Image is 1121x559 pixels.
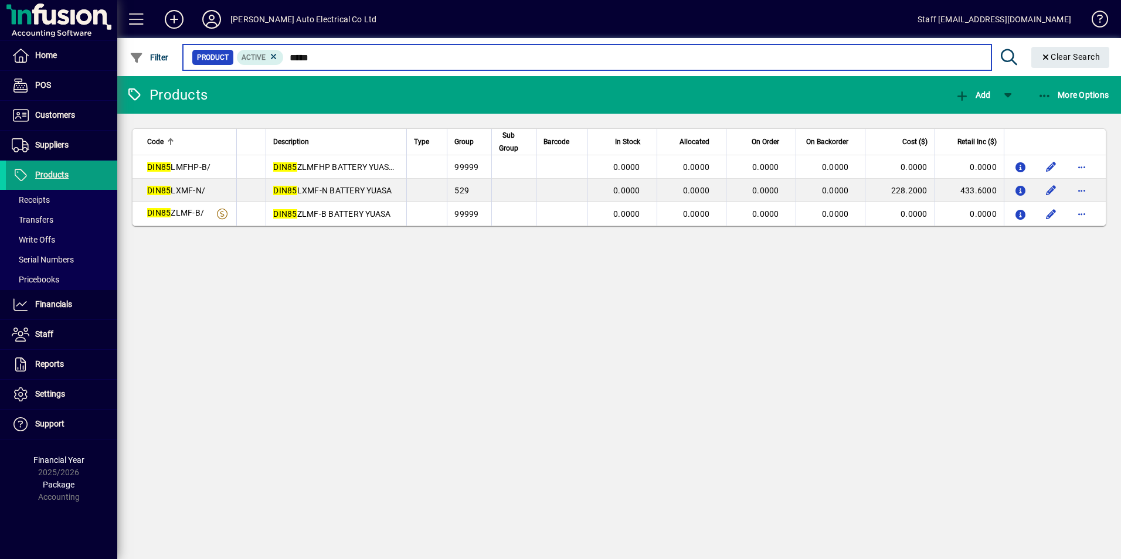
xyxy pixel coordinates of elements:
button: Edit [1042,181,1061,200]
a: Serial Numbers [6,250,117,270]
td: 0.0000 [935,202,1004,226]
span: 0.0000 [822,162,849,172]
td: 433.6000 [935,179,1004,202]
em: DIN85 [273,162,297,172]
span: 0.0000 [683,162,710,172]
div: Description [273,135,399,148]
a: POS [6,71,117,100]
span: 0.0000 [613,186,640,195]
span: LMFHP-B/ [147,162,210,172]
span: Support [35,419,64,428]
button: Add [952,84,993,105]
button: Edit [1042,204,1061,223]
span: More Options [1038,90,1109,100]
a: Pricebooks [6,270,117,289]
span: LXMF-N BATTERY YUASA [273,186,392,195]
span: Description [273,135,309,148]
td: 228.2000 [865,179,934,202]
span: 0.0000 [822,209,849,219]
span: ZLMF-B BATTERY YUASA [273,209,390,219]
span: Serial Numbers [12,255,74,264]
span: Financial Year [33,455,84,465]
span: 99999 [454,162,478,172]
span: 0.0000 [752,162,779,172]
div: Group [454,135,484,148]
td: 0.0000 [865,202,934,226]
a: Customers [6,101,117,130]
a: Settings [6,380,117,409]
a: Receipts [6,190,117,210]
span: Staff [35,329,53,339]
span: Transfers [12,215,53,224]
span: 0.0000 [822,186,849,195]
div: Barcode [543,135,580,148]
em: DIN85 [273,209,297,219]
span: 0.0000 [613,209,640,219]
span: Add [955,90,990,100]
span: Write Offs [12,235,55,244]
div: Products [126,86,208,104]
span: Settings [35,389,65,398]
span: Products [35,170,69,179]
em: DIN85 [273,186,297,195]
span: Pricebooks [12,275,59,284]
button: Profile [193,9,230,30]
div: On Order [733,135,789,148]
span: Home [35,50,57,60]
div: Code [147,135,229,148]
div: [PERSON_NAME] Auto Electrical Co Ltd [230,10,376,29]
span: Suppliers [35,140,69,149]
button: Add [155,9,193,30]
button: Edit [1042,158,1061,176]
button: More options [1072,158,1091,176]
span: Barcode [543,135,569,148]
span: ZLMFHP BATTERY YUASA ECON [273,162,419,172]
button: Clear [1031,47,1110,68]
span: 0.0000 [613,162,640,172]
div: On Backorder [803,135,860,148]
span: Retail Inc ($) [957,135,997,148]
button: More options [1072,204,1091,223]
span: ZLMF-B/ [147,208,204,217]
span: On Order [752,135,779,148]
span: 99999 [454,209,478,219]
span: Clear Search [1041,52,1100,62]
span: 0.0000 [683,186,710,195]
span: On Backorder [806,135,848,148]
span: 0.0000 [683,209,710,219]
span: Package [43,480,74,489]
span: Filter [130,53,169,62]
td: 0.0000 [865,155,934,179]
span: Product [197,52,229,63]
span: Group [454,135,474,148]
mat-chip: Activation Status: Active [237,50,284,65]
span: Cost ($) [902,135,928,148]
td: 0.0000 [935,155,1004,179]
button: More Options [1035,84,1112,105]
a: Home [6,41,117,70]
a: Knowledge Base [1083,2,1106,40]
a: Write Offs [6,230,117,250]
span: Code [147,135,164,148]
span: Type [414,135,429,148]
div: Type [414,135,440,148]
div: Allocated [664,135,721,148]
a: Reports [6,350,117,379]
span: LXMF-N/ [147,186,205,195]
span: Sub Group [499,129,518,155]
em: DIN85 [147,208,171,217]
em: DIN85 [147,162,171,172]
span: Active [242,53,266,62]
span: Receipts [12,195,50,204]
span: 529 [454,186,469,195]
em: DIN85 [147,186,171,195]
span: 0.0000 [752,209,779,219]
button: Filter [127,47,172,68]
span: 0.0000 [752,186,779,195]
a: Financials [6,290,117,319]
span: Financials [35,299,72,309]
span: Allocated [680,135,709,148]
button: More options [1072,181,1091,200]
span: In Stock [615,135,640,148]
a: Staff [6,320,117,349]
